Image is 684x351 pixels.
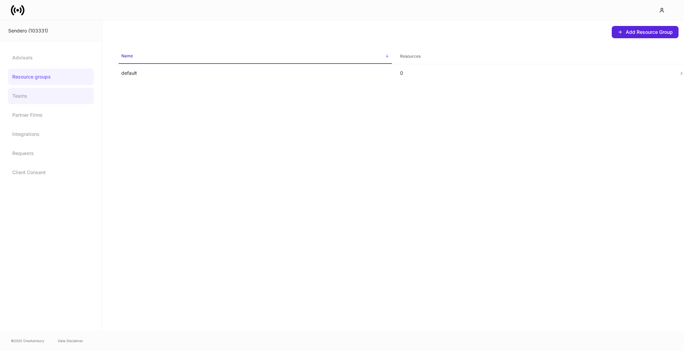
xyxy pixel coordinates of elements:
[119,49,392,64] span: Name
[400,53,421,59] h6: Resources
[395,64,673,82] td: 0
[58,338,83,343] a: Data Disclaimer
[8,69,94,85] a: Resource groups
[8,27,94,34] div: Sendero (103331)
[8,88,94,104] a: Teams
[618,29,673,35] div: Add Resource Group
[8,126,94,142] a: Integrations
[8,50,94,66] a: Advisors
[121,53,133,59] h6: Name
[8,145,94,162] a: Requests
[121,70,389,76] p: default
[8,164,94,181] a: Client Consent
[397,50,671,64] span: Resources
[612,26,679,38] button: Add Resource Group
[11,338,44,343] span: © 2025 OneAdvisory
[8,107,94,123] a: Partner Firms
